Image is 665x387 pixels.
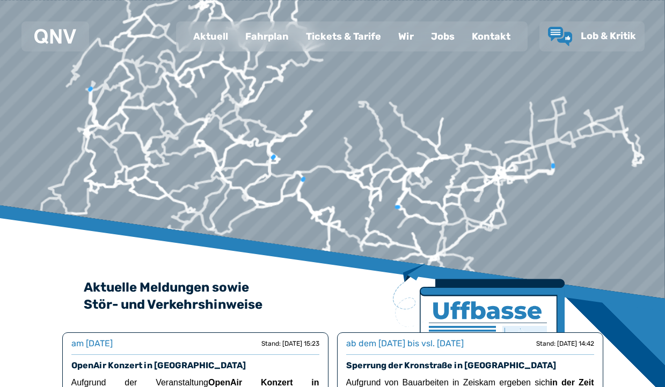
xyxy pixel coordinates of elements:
[71,360,246,370] a: OpenAir Konzert in [GEOGRAPHIC_DATA]
[84,279,582,313] h2: Aktuelle Meldungen sowie Stör- und Verkehrshinweise
[185,23,237,50] a: Aktuell
[536,339,594,348] div: Stand: [DATE] 14:42
[261,339,319,348] div: Stand: [DATE] 15:23
[297,23,390,50] a: Tickets & Tarife
[581,30,636,42] span: Lob & Kritik
[422,23,463,50] a: Jobs
[34,26,76,47] a: QNV Logo
[548,27,636,46] a: Lob & Kritik
[346,360,556,370] a: Sperrung der Kronstraße in [GEOGRAPHIC_DATA]
[463,23,519,50] a: Kontakt
[71,337,113,350] div: am [DATE]
[346,337,464,350] div: ab dem [DATE] bis vsl. [DATE]
[34,29,76,44] img: QNV Logo
[237,23,297,50] a: Fahrplan
[390,23,422,50] a: Wir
